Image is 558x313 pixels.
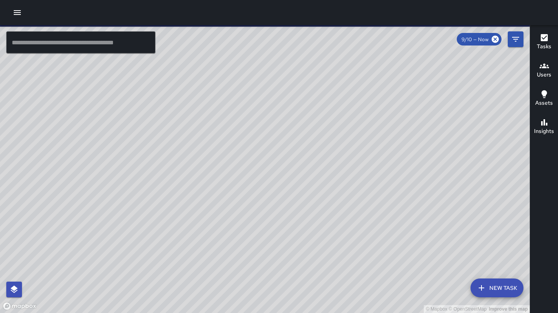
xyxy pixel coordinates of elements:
h6: Users [537,71,551,79]
button: Insights [530,113,558,141]
button: Filters [508,31,523,47]
button: New Task [470,278,523,297]
h6: Insights [534,127,554,136]
h6: Assets [535,99,553,107]
h6: Tasks [537,42,551,51]
div: 9/10 — Now [457,33,501,45]
span: 9/10 — Now [457,36,493,43]
button: Users [530,56,558,85]
button: Tasks [530,28,558,56]
button: Assets [530,85,558,113]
